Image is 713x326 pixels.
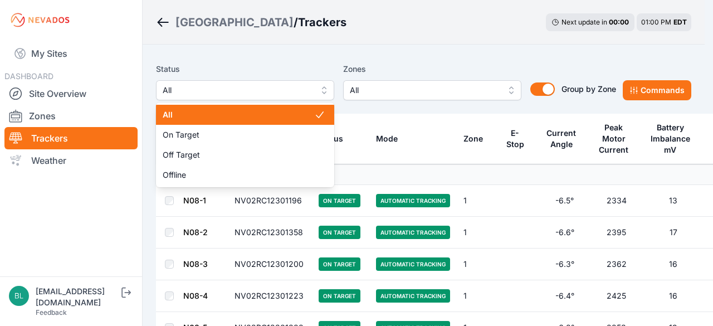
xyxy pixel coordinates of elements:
[163,129,314,140] span: On Target
[156,103,334,187] div: All
[163,84,312,97] span: All
[163,149,314,160] span: Off Target
[163,109,314,120] span: All
[156,80,334,100] button: All
[163,169,314,181] span: Offline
